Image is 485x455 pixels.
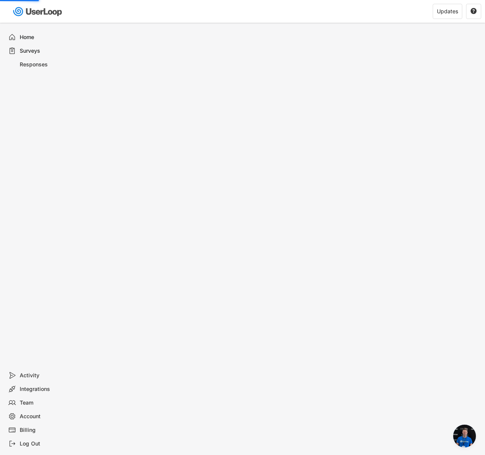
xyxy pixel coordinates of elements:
[20,61,70,68] div: Responses
[470,8,477,15] button: 
[20,413,70,420] div: Account
[20,386,70,393] div: Integrations
[437,9,458,14] div: Updates
[20,34,70,41] div: Home
[20,372,70,379] div: Activity
[453,425,476,447] a: Open chat
[20,427,70,434] div: Billing
[20,399,70,406] div: Team
[471,8,477,14] text: 
[11,4,65,19] img: userloop-logo-01.svg
[20,47,70,55] div: Surveys
[20,440,70,447] div: Log Out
